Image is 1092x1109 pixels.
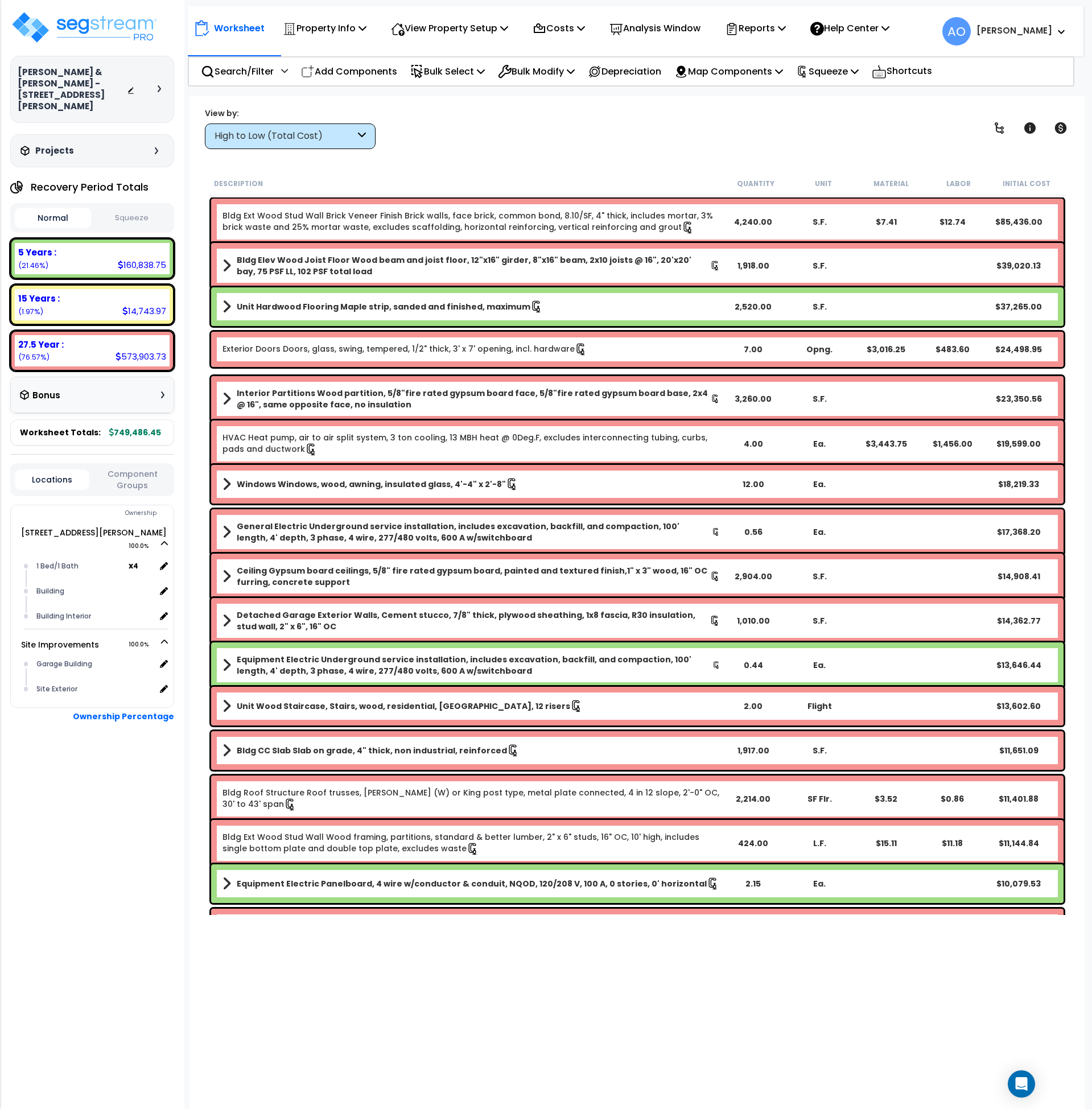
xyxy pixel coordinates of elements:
[15,208,91,228] button: Normal
[20,427,101,438] span: Worksheet Totals:
[73,711,174,722] b: Ownership Percentage
[872,63,932,80] p: Shortcuts
[919,838,986,849] div: $11.18
[810,20,889,36] p: Help Center
[237,878,707,889] b: Equipment Electric Panelboard, 4 wire w/conductor & conduit, NQOD, 120/208 V, 100 A, 0 stories, 0...
[18,67,127,112] h3: [PERSON_NAME] & [PERSON_NAME] - [STREET_ADDRESS][PERSON_NAME]
[986,216,1052,228] div: $85,436.00
[410,64,485,79] p: Bulk Select
[283,20,366,36] p: Property Info
[214,20,265,36] p: Worksheet
[498,64,575,79] p: Bulk Modify
[720,260,786,271] div: 1,918.00
[222,210,720,234] a: Individual Item
[919,344,986,355] div: $483.60
[986,301,1052,312] div: $37,265.00
[129,638,159,652] span: 100.0%
[222,299,720,315] a: Assembly Title
[222,521,720,543] a: Assembly Title
[853,793,920,805] div: $3.52
[609,20,700,36] p: Analysis Window
[122,305,166,317] div: 14,743.97
[786,479,853,490] div: Ea.
[15,469,89,490] button: Locations
[986,344,1052,355] div: $24,498.95
[129,559,155,573] span: location multiplier
[786,878,853,889] div: Ea.
[109,427,161,438] b: 749,486.45
[237,387,711,410] b: Interior Partitions Wood partition, 5/8"fire rated gypsum board face, 5/8"fire rated gypsum board...
[720,615,786,626] div: 1,010.00
[786,526,853,538] div: Ea.
[94,208,170,228] button: Squeeze
[986,793,1052,805] div: $11,401.88
[21,527,167,538] a: [STREET_ADDRESS][PERSON_NAME] 100.0%
[222,831,720,855] a: Individual Item
[986,615,1052,626] div: $14,362.77
[720,838,786,849] div: 424.00
[853,216,920,228] div: $7.41
[533,20,585,36] p: Costs
[986,526,1052,538] div: $17,368.20
[301,64,397,79] p: Add Components
[222,432,720,456] a: Individual Item
[873,179,909,188] small: Material
[737,179,774,188] small: Quantity
[237,565,710,588] b: Ceiling Gypsum board ceilings, 5/8" fire rated gypsum board, painted and textured finish,1" x 3" ...
[946,179,971,188] small: Labor
[986,393,1052,405] div: $23,350.56
[32,391,60,401] h3: Bonus
[986,838,1052,849] div: $11,144.84
[796,64,859,79] p: Squeeze
[786,301,853,312] div: S.F.
[222,876,720,892] a: Assembly Title
[201,64,274,79] p: Search/Filter
[222,654,720,677] a: Assembly Title
[18,352,50,362] small: (76.57%)
[582,58,667,85] div: Depreciation
[222,698,720,714] a: Assembly Title
[34,682,155,696] div: Site Exterior
[786,700,853,712] div: Flight
[986,745,1052,756] div: $11,651.09
[786,260,853,271] div: S.F.
[986,659,1052,671] div: $13,646.44
[674,64,783,79] p: Map Components
[31,182,149,193] h4: Recovery Period Totals
[786,438,853,450] div: Ea.
[720,659,786,671] div: 0.44
[34,609,155,623] div: Building Interior
[720,700,786,712] div: 2.00
[222,343,587,356] a: Individual Item
[720,745,786,756] div: 1,917.00
[34,657,155,671] div: Garage Building
[118,259,166,271] div: 160,838.75
[942,17,971,46] span: AO
[18,246,56,258] b: 5 Years :
[34,584,155,598] div: Building
[986,700,1052,712] div: $13,602.60
[18,339,64,351] b: 27.5 Year :
[815,179,832,188] small: Unit
[1008,1070,1035,1098] div: Open Intercom Messenger
[237,254,710,277] b: Bldg Elev Wood Joist Floor Wood beam and joist floor, 12"x16" girder, 8"x16" beam, 2x10 joists @ ...
[720,216,786,228] div: 4,240.00
[786,659,853,671] div: Ea.
[205,108,376,119] div: View by:
[720,793,786,805] div: 2,214.00
[720,878,786,889] div: 2.15
[18,292,60,304] b: 15 Years :
[853,438,920,450] div: $3,443.75
[10,10,158,44] img: logo_pro_r.png
[222,787,720,811] a: Individual Item
[222,476,720,492] a: Assembly Title
[720,301,786,312] div: 2,520.00
[786,793,853,805] div: SF Flr.
[853,838,920,849] div: $15.11
[237,479,506,490] b: Windows Windows, wood, awning, insulated glass, 4'-4" x 2'-8"
[986,571,1052,582] div: $14,908.41
[986,260,1052,271] div: $39,020.13
[129,539,159,553] span: 100.0%
[786,571,853,582] div: S.F.
[986,878,1052,889] div: $10,079.53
